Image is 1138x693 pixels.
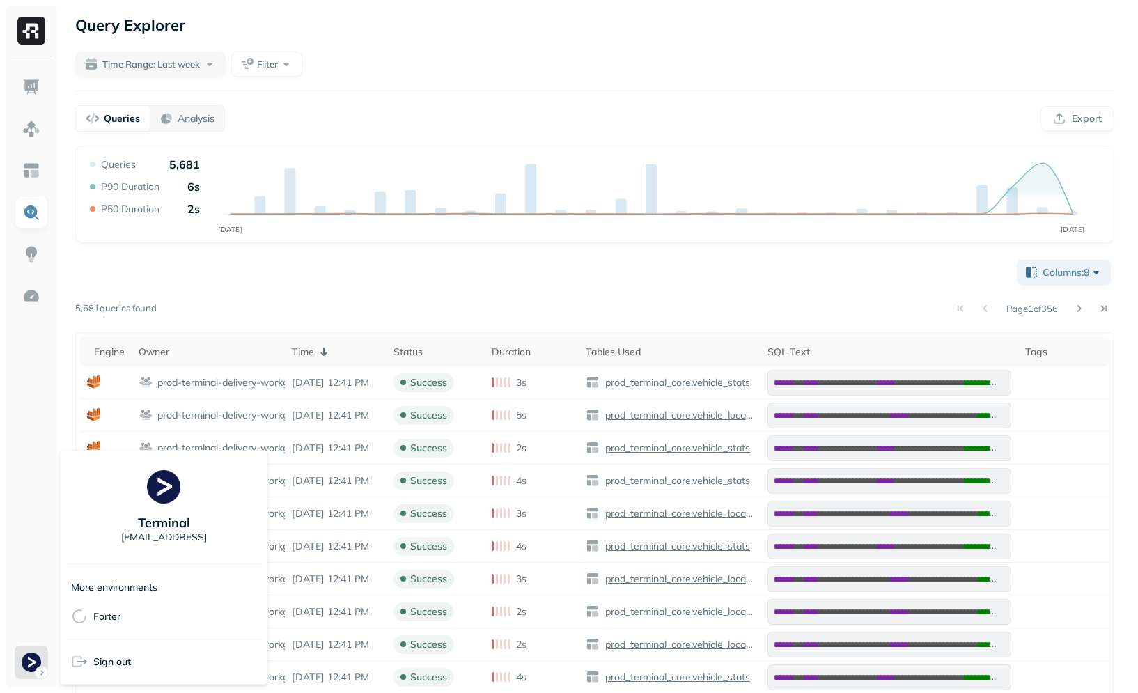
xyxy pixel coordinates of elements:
[138,515,190,531] p: Terminal
[93,655,131,669] span: Sign out
[147,470,180,504] img: Terminal
[121,531,207,544] p: [EMAIL_ADDRESS]
[93,610,120,623] p: Forter
[71,581,157,594] p: More environments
